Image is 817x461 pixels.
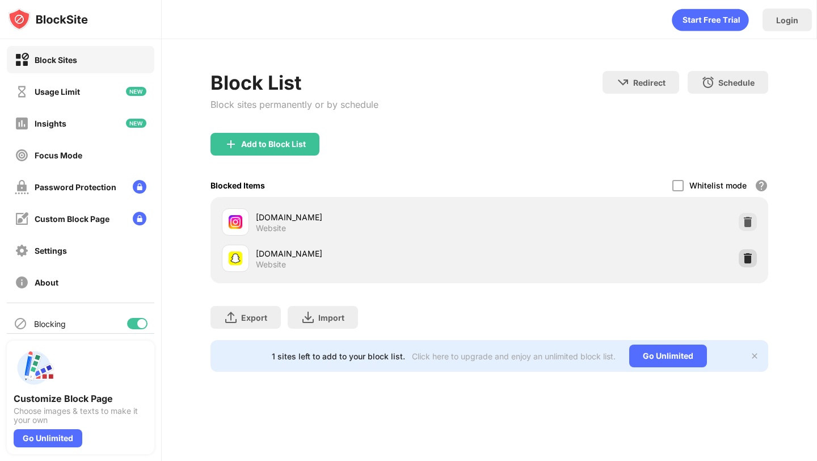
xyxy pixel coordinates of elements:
img: time-usage-off.svg [15,85,29,99]
img: favicons [229,215,242,229]
div: Block sites permanently or by schedule [210,99,378,110]
div: Block Sites [35,55,77,65]
div: Blocking [34,319,66,329]
img: new-icon.svg [126,119,146,128]
div: Insights [35,119,66,128]
img: blocking-icon.svg [14,317,27,330]
div: Choose images & texts to make it your own [14,406,148,425]
img: new-icon.svg [126,87,146,96]
div: Go Unlimited [629,345,707,367]
div: Import [318,313,344,322]
img: push-custom-page.svg [14,347,54,388]
div: Go Unlimited [14,429,82,447]
img: settings-off.svg [15,244,29,258]
div: 1 sites left to add to your block list. [272,351,405,361]
div: [DOMAIN_NAME] [256,248,489,259]
img: x-button.svg [750,351,759,361]
div: Export [241,313,267,322]
div: Blocked Items [210,181,265,190]
img: customize-block-page-off.svg [15,212,29,226]
div: Custom Block Page [35,214,110,224]
div: Click here to upgrade and enjoy an unlimited block list. [412,351,616,361]
div: Website [256,223,286,233]
div: Redirect [633,78,666,87]
div: Add to Block List [241,140,306,149]
div: Focus Mode [35,150,82,160]
img: password-protection-off.svg [15,180,29,194]
img: block-on.svg [15,53,29,67]
div: Usage Limit [35,87,80,97]
div: Website [256,259,286,270]
div: Login [776,15,798,25]
img: focus-off.svg [15,148,29,162]
img: lock-menu.svg [133,180,146,194]
div: Customize Block Page [14,393,148,404]
div: Password Protection [35,182,116,192]
div: [DOMAIN_NAME] [256,211,489,223]
img: lock-menu.svg [133,212,146,225]
div: About [35,278,58,287]
div: Whitelist mode [689,181,747,190]
div: animation [672,9,749,31]
img: favicons [229,252,242,265]
div: Settings [35,246,67,255]
img: logo-blocksite.svg [8,8,88,31]
img: insights-off.svg [15,116,29,131]
img: about-off.svg [15,275,29,290]
div: Block List [210,71,378,94]
div: Schedule [718,78,755,87]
